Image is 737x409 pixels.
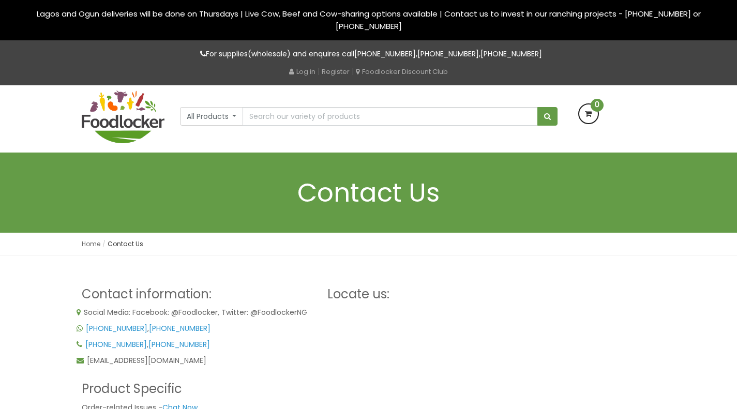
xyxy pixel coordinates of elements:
span: Lagos and Ogun deliveries will be done on Thursdays | Live Cow, Beef and Cow-sharing options avai... [37,8,701,32]
span: , [86,323,210,334]
button: All Products [180,107,244,126]
img: FoodLocker [82,90,164,143]
p: For supplies(wholesale) and enquires call , , [82,48,656,60]
a: Home [82,239,100,248]
a: [PHONE_NUMBER] [480,49,542,59]
h3: Contact information: [82,287,312,301]
h3: Product Specific [82,382,312,396]
span: Social Media: Facebook: @Foodlocker, Twitter: @FoodlockerNG [84,307,307,317]
a: Register [322,67,350,77]
a: [PHONE_NUMBER] [417,49,479,59]
a: [PHONE_NUMBER] [149,323,210,334]
input: Search our variety of products [243,107,537,126]
span: 0 [591,99,604,112]
span: [EMAIL_ADDRESS][DOMAIN_NAME] [87,355,206,366]
h1: Contact Us [82,178,656,207]
a: [PHONE_NUMBER] [85,339,147,350]
a: [PHONE_NUMBER] [148,339,210,350]
span: | [318,66,320,77]
h3: Locate us: [327,287,558,301]
span: | [352,66,354,77]
a: Log in [289,67,315,77]
a: [PHONE_NUMBER] [86,323,147,334]
a: Foodlocker Discount Club [356,67,448,77]
a: [PHONE_NUMBER] [354,49,416,59]
span: , [85,339,210,350]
